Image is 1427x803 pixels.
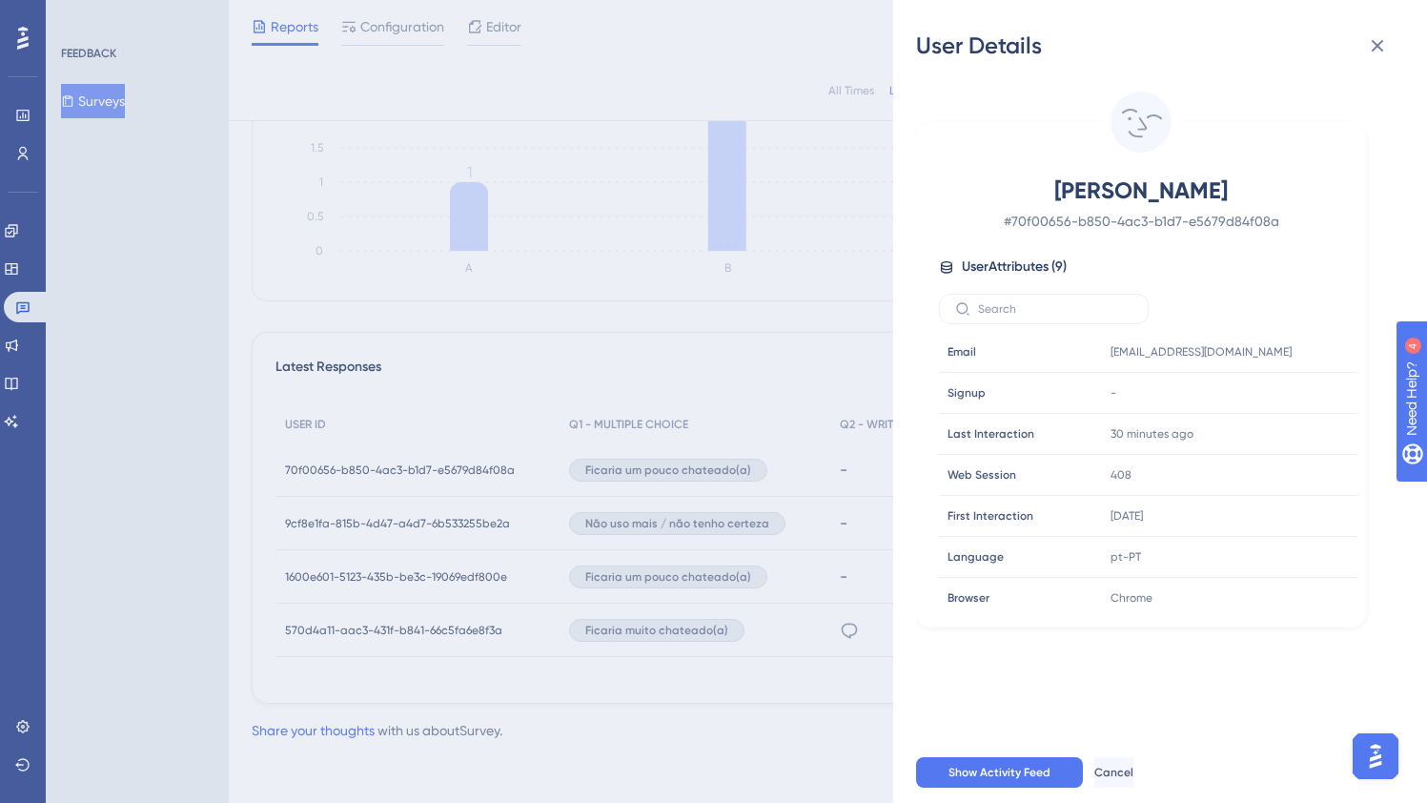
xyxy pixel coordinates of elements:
span: Show Activity Feed [948,765,1050,780]
span: First Interaction [948,508,1033,524]
span: Chrome [1111,590,1152,606]
span: - [1111,385,1116,401]
span: Signup [948,385,986,401]
span: [EMAIL_ADDRESS][DOMAIN_NAME] [1111,344,1292,360]
span: Last Interaction [948,426,1034,442]
span: [PERSON_NAME] [973,175,1309,206]
button: Show Activity Feed [916,757,1083,788]
span: Need Help? [46,5,120,28]
span: Email [948,344,976,360]
time: 30 minutes ago [1111,427,1193,441]
span: Web Session [948,467,1016,483]
span: User Attributes ( 9 ) [962,256,1067,278]
iframe: UserGuiding AI Assistant Launcher [1347,728,1404,785]
span: Browser [948,590,989,606]
span: Language [948,549,1004,565]
span: # 70f00656-b850-4ac3-b1d7-e5679d84f08a [973,210,1309,233]
button: Cancel [1094,757,1133,788]
div: User Details [916,31,1404,61]
time: [DATE] [1111,509,1143,523]
span: 408 [1111,467,1131,483]
span: pt-PT [1111,549,1141,565]
span: Cancel [1094,765,1133,780]
div: 4 [133,10,138,25]
input: Search [978,302,1132,316]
